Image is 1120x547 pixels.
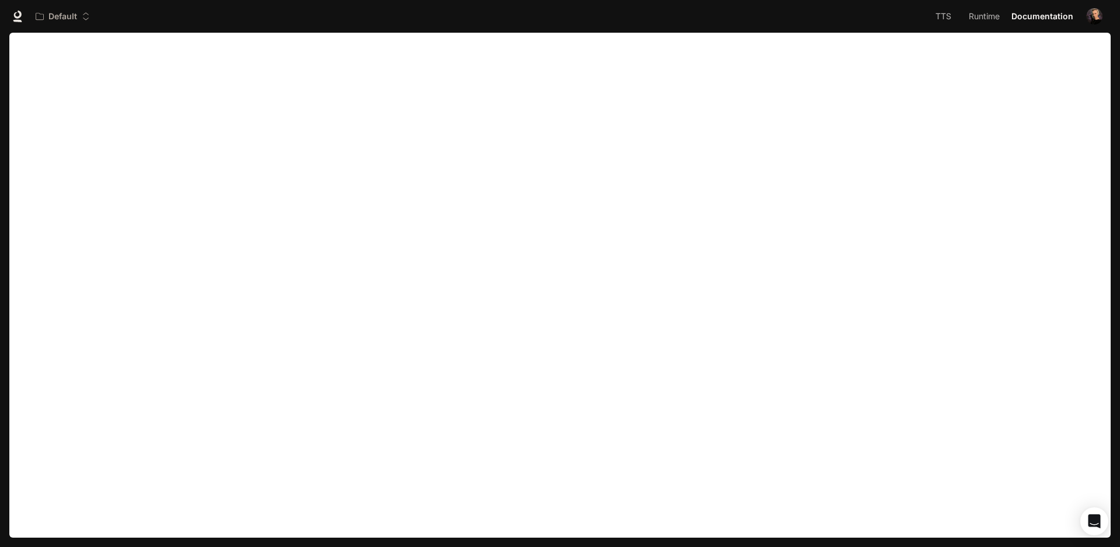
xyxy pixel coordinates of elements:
[963,5,1006,28] a: Runtime
[30,5,95,28] button: Open workspace menu
[1083,5,1106,28] button: User avatar
[1080,507,1108,535] div: Open Intercom Messenger
[9,33,1111,547] iframe: Documentation
[935,9,951,24] span: TTS
[48,12,77,22] p: Default
[969,9,1000,24] span: Runtime
[924,5,962,28] a: TTS
[1086,8,1102,25] img: User avatar
[1011,9,1073,24] span: Documentation
[1007,5,1078,28] a: Documentation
